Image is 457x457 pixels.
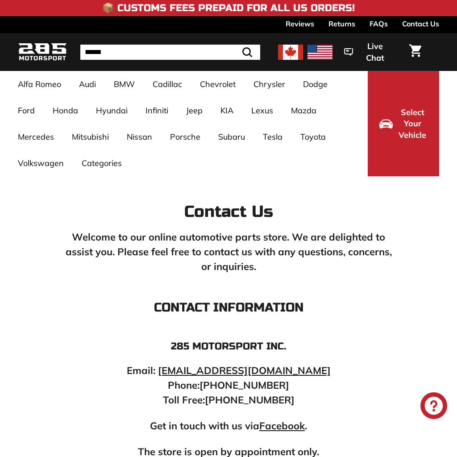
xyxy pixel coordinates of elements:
[368,71,439,176] button: Select Your Vehicle
[63,341,394,352] h4: 285 Motorsport inc.
[291,124,335,150] a: Toyota
[158,364,331,377] a: [EMAIL_ADDRESS][DOMAIN_NAME]
[168,379,199,391] strong: Phone:
[9,150,73,176] a: Volkswagen
[9,71,70,97] a: Alfa Romeo
[63,203,394,221] h2: Contact Us
[209,124,254,150] a: Subaru
[402,16,439,31] a: Contact Us
[127,364,155,377] strong: Email:
[137,97,177,124] a: Infiniti
[305,420,307,432] strong: .
[80,45,260,60] input: Search
[418,392,450,421] inbox-online-store-chat: Shopify online store chat
[212,97,242,124] a: KIA
[73,150,131,176] a: Categories
[18,42,67,62] img: Logo_285_Motorsport_areodynamics_components
[9,97,44,124] a: Ford
[163,394,205,406] strong: Toll Free:
[144,71,191,97] a: Cadillac
[102,3,355,13] h4: 📦 Customs Fees Prepaid for All US Orders!
[294,71,337,97] a: Dodge
[63,124,118,150] a: Mitsubishi
[328,16,355,31] a: Returns
[63,301,394,315] h3: Contact Information
[9,124,63,150] a: Mercedes
[118,124,161,150] a: Nissan
[70,71,105,97] a: Audi
[286,16,314,31] a: Reviews
[245,71,294,97] a: Chrysler
[105,71,144,97] a: BMW
[404,37,427,67] a: Cart
[44,97,87,124] a: Honda
[357,41,392,63] span: Live Chat
[254,124,291,150] a: Tesla
[282,97,325,124] a: Mazda
[87,97,137,124] a: Hyundai
[332,35,404,69] button: Live Chat
[259,420,305,432] a: Facebook
[242,97,282,124] a: Lexus
[397,107,428,141] span: Select Your Vehicle
[161,124,209,150] a: Porsche
[63,230,394,274] p: Welcome to our online automotive parts store. We are delighted to assist you. Please feel free to...
[63,363,394,407] p: [PHONE_NUMBER] [PHONE_NUMBER]
[150,420,259,432] strong: Get in touch with us via
[191,71,245,97] a: Chevrolet
[177,97,212,124] a: Jeep
[370,16,388,31] a: FAQs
